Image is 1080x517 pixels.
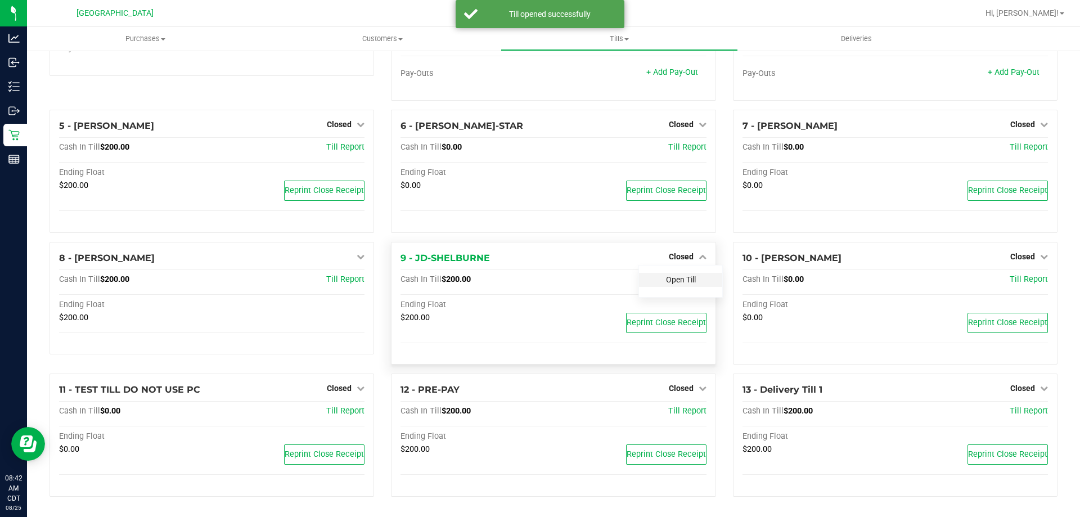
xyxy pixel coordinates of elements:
span: Closed [1010,252,1035,261]
span: Reprint Close Receipt [627,318,706,327]
div: Ending Float [400,168,553,178]
button: Reprint Close Receipt [626,313,706,333]
button: Reprint Close Receipt [284,444,364,465]
span: Reprint Close Receipt [285,186,364,195]
span: [GEOGRAPHIC_DATA] [76,8,154,18]
span: $200.00 [442,406,471,416]
a: Till Report [326,142,364,152]
inline-svg: Inbound [8,57,20,68]
div: Till opened successfully [484,8,616,20]
span: Reprint Close Receipt [627,186,706,195]
span: $0.00 [742,313,763,322]
span: Closed [1010,384,1035,393]
a: Till Report [668,142,706,152]
span: Cash In Till [400,406,442,416]
span: $0.00 [784,142,804,152]
span: Deliveries [826,34,887,44]
span: Cash In Till [59,275,100,284]
span: $200.00 [442,275,471,284]
a: Deliveries [738,27,975,51]
div: Ending Float [59,168,212,178]
a: Till Report [1010,275,1048,284]
span: $200.00 [59,313,88,322]
button: Reprint Close Receipt [967,313,1048,333]
span: $0.00 [742,181,763,190]
p: 08:42 AM CDT [5,473,22,503]
span: Purchases [27,34,264,44]
div: Pay-Outs [400,69,553,79]
span: $200.00 [742,444,772,454]
span: $200.00 [100,275,129,284]
a: Tills [501,27,737,51]
span: Reprint Close Receipt [968,318,1047,327]
a: Till Report [1010,142,1048,152]
a: + Add Pay-Out [988,68,1039,77]
span: Cash In Till [742,142,784,152]
span: Cash In Till [742,275,784,284]
div: Ending Float [59,431,212,442]
span: Reprint Close Receipt [285,449,364,459]
span: Tills [501,34,737,44]
inline-svg: Analytics [8,33,20,44]
span: $0.00 [400,181,421,190]
a: Till Report [326,275,364,284]
p: 08/25 [5,503,22,512]
a: + Add Pay-Out [646,68,698,77]
inline-svg: Outbound [8,105,20,116]
span: $0.00 [59,444,79,454]
span: Cash In Till [400,275,442,284]
a: Purchases [27,27,264,51]
a: Open Till [666,275,696,284]
span: $200.00 [59,181,88,190]
span: $0.00 [784,275,804,284]
span: Closed [669,384,694,393]
button: Reprint Close Receipt [284,181,364,201]
span: Closed [327,120,352,129]
span: Reprint Close Receipt [968,449,1047,459]
span: Cash In Till [59,142,100,152]
span: 9 - JD-SHELBURNE [400,253,490,263]
span: Closed [327,384,352,393]
div: Ending Float [742,431,895,442]
span: $200.00 [784,406,813,416]
div: Ending Float [742,168,895,178]
span: Reprint Close Receipt [968,186,1047,195]
span: Cash In Till [400,142,442,152]
div: Ending Float [59,300,212,310]
span: 7 - [PERSON_NAME] [742,120,838,131]
a: Till Report [1010,406,1048,416]
a: Till Report [668,406,706,416]
div: Ending Float [400,300,553,310]
button: Reprint Close Receipt [967,181,1048,201]
span: 11 - TEST TILL DO NOT USE PC [59,384,200,395]
span: Customers [264,34,500,44]
inline-svg: Inventory [8,81,20,92]
a: Till Report [326,406,364,416]
span: 12 - PRE-PAY [400,384,460,395]
span: 13 - Delivery Till 1 [742,384,822,395]
button: Reprint Close Receipt [626,181,706,201]
span: $0.00 [100,406,120,416]
span: 10 - [PERSON_NAME] [742,253,841,263]
span: 8 - [PERSON_NAME] [59,253,155,263]
a: Customers [264,27,501,51]
iframe: Resource center [11,427,45,461]
div: Pay-Outs [742,69,895,79]
span: Cash In Till [59,406,100,416]
inline-svg: Reports [8,154,20,165]
span: Cash In Till [742,406,784,416]
span: $200.00 [400,313,430,322]
span: Closed [669,252,694,261]
span: 5 - [PERSON_NAME] [59,120,154,131]
inline-svg: Retail [8,129,20,141]
button: Reprint Close Receipt [626,444,706,465]
span: Reprint Close Receipt [627,449,706,459]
